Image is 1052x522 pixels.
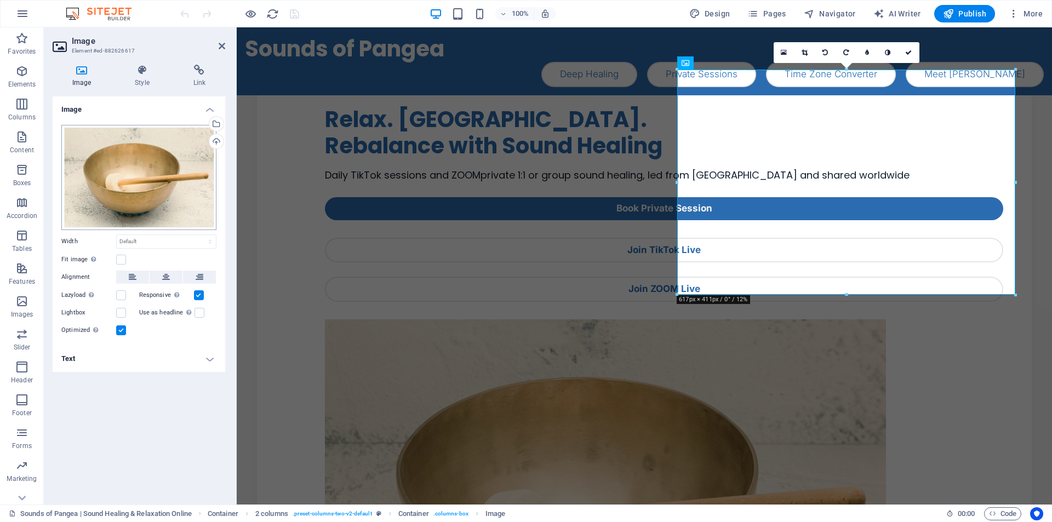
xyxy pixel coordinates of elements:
img: Editor Logo [63,7,145,20]
p: Boxes [13,179,31,187]
i: This element is a customizable preset [376,510,381,517]
p: Accordion [7,211,37,220]
a: Crop mode [794,42,815,63]
button: Code [984,507,1021,520]
h4: Image [53,96,225,116]
span: . preset-columns-two-v2-default [293,507,372,520]
button: More [1004,5,1047,22]
p: Footer [12,409,32,417]
h6: Session time [946,507,975,520]
label: Use as headline [139,306,195,319]
h4: Image [53,65,115,88]
button: reload [266,7,279,20]
h6: 100% [512,7,529,20]
button: 100% [495,7,534,20]
label: Optimized [61,324,116,337]
label: Fit image [61,253,116,266]
p: Features [9,277,35,286]
label: Alignment [61,271,116,284]
p: Slider [14,343,31,352]
p: Marketing [7,474,37,483]
span: Click to select. Double-click to edit [485,507,505,520]
p: Header [11,376,33,385]
p: Images [11,310,33,319]
span: 00 00 [958,507,975,520]
span: AI Writer [873,8,921,19]
h3: Element #ed-882626617 [72,46,203,56]
a: Click to cancel selection. Double-click to open Pages [9,507,192,520]
button: Usercentrics [1030,507,1043,520]
label: Width [61,238,116,244]
h4: Style [115,65,173,88]
button: Publish [934,5,995,22]
button: AI Writer [869,5,925,22]
label: Lightbox [61,306,116,319]
span: Code [989,507,1016,520]
div: Design (Ctrl+Alt+Y) [685,5,735,22]
p: Favorites [8,47,36,56]
a: Greyscale [878,42,899,63]
button: Design [685,5,735,22]
span: Click to select. Double-click to edit [208,507,238,520]
p: Content [10,146,34,154]
span: Click to select. Double-click to edit [398,507,429,520]
p: Columns [8,113,36,122]
h4: Link [174,65,225,88]
span: Click to select. Double-click to edit [255,507,288,520]
span: More [1008,8,1043,19]
a: Confirm ( Ctrl ⏎ ) [899,42,919,63]
a: Select files from the file manager, stock photos, or upload file(s) [774,42,794,63]
p: Elements [8,80,36,89]
label: Lazyload [61,289,116,302]
div: a-serene-image-of-a-tibetan-singing-bowl-accompanied-by-a-wooden-mallet-perfect-for-meditation-an... [61,125,216,230]
a: Rotate left 90° [815,42,836,63]
span: . columns-box [433,507,468,520]
p: Forms [12,441,32,450]
a: Blur [857,42,878,63]
h2: Image [72,36,225,46]
span: Navigator [804,8,856,19]
button: Pages [743,5,790,22]
a: Rotate right 90° [836,42,857,63]
span: Design [689,8,730,19]
i: Reload page [266,8,279,20]
p: Tables [12,244,32,253]
nav: breadcrumb [208,507,505,520]
h4: Text [53,346,225,372]
button: Navigator [799,5,860,22]
span: Publish [943,8,986,19]
label: Responsive [139,289,194,302]
span: Pages [747,8,786,19]
span: : [965,509,967,518]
